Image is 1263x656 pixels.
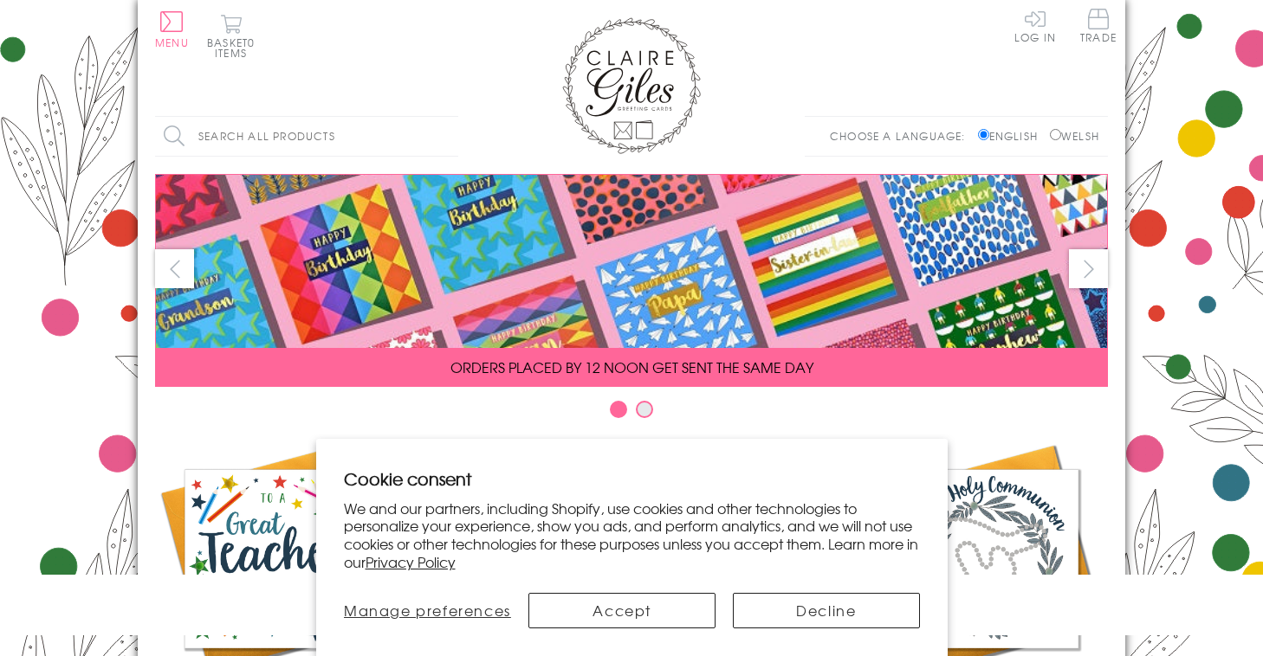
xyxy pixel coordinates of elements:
span: 0 items [215,35,255,61]
span: Trade [1080,9,1117,42]
a: Trade [1080,9,1117,46]
input: English [978,129,989,140]
button: Carousel Page 1 (Current Slide) [610,401,627,418]
button: Menu [155,11,189,48]
input: Search [441,117,458,156]
a: Log In [1014,9,1056,42]
button: Basket0 items [207,14,255,58]
button: Carousel Page 2 [636,401,653,418]
div: Carousel Pagination [155,400,1108,427]
button: prev [155,249,194,288]
input: Search all products [155,117,458,156]
label: English [978,128,1046,144]
h2: Cookie consent [344,466,920,491]
button: Manage preferences [344,593,512,628]
input: Welsh [1050,129,1061,140]
span: Manage preferences [344,600,511,621]
span: Menu [155,35,189,50]
button: next [1069,249,1108,288]
p: Choose a language: [830,128,975,144]
button: Accept [528,593,716,628]
a: Privacy Policy [366,551,456,572]
span: ORDERS PLACED BY 12 NOON GET SENT THE SAME DAY [450,357,813,377]
label: Welsh [1050,128,1099,144]
p: We and our partners, including Shopify, use cookies and other technologies to personalize your ex... [344,499,920,571]
button: Decline [733,593,920,628]
img: Claire Giles Greetings Cards [562,17,701,154]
